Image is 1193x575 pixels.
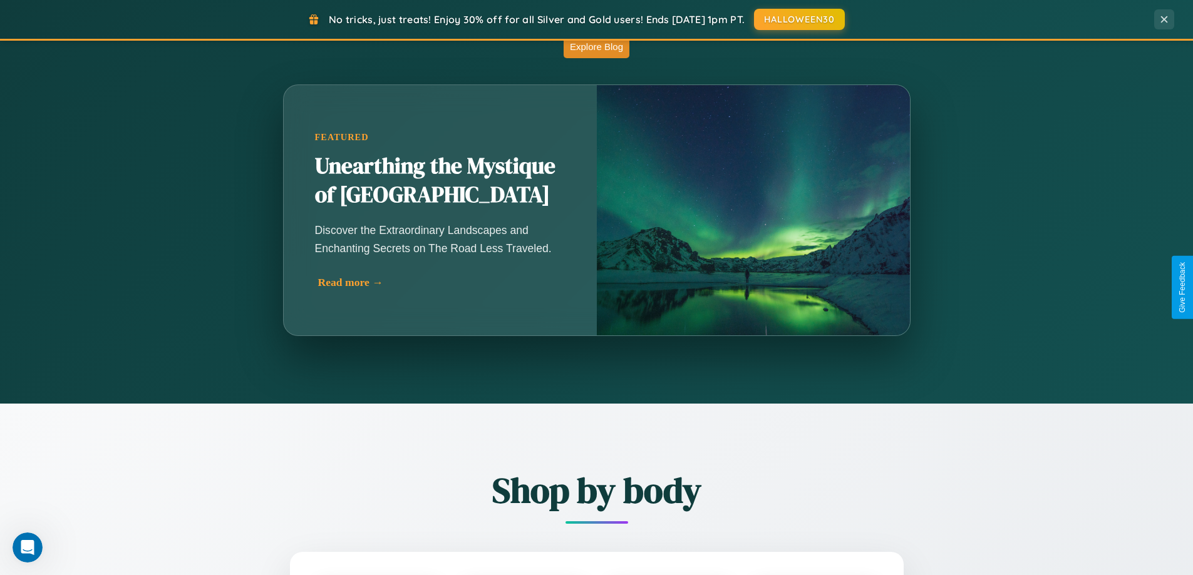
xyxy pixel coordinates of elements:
[315,152,566,210] h2: Unearthing the Mystique of [GEOGRAPHIC_DATA]
[315,221,566,257] p: Discover the Extraordinary Landscapes and Enchanting Secrets on The Road Less Traveled.
[221,466,973,514] h2: Shop by body
[318,276,569,289] div: Read more →
[13,532,43,562] iframe: Intercom live chat
[1178,262,1187,313] div: Give Feedback
[315,132,566,143] div: Featured
[754,9,845,30] button: HALLOWEEN30
[564,35,629,58] button: Explore Blog
[329,13,745,26] span: No tricks, just treats! Enjoy 30% off for all Silver and Gold users! Ends [DATE] 1pm PT.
